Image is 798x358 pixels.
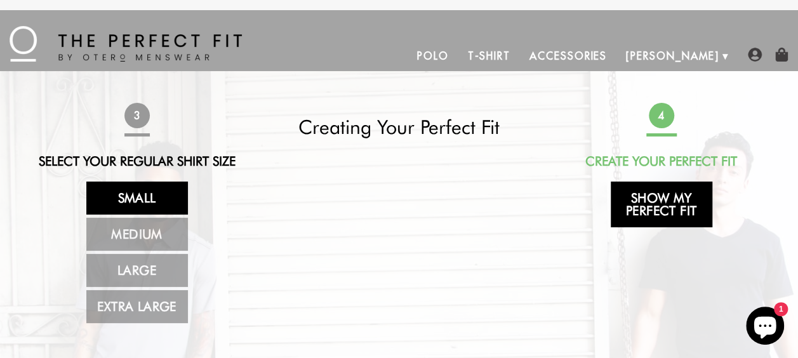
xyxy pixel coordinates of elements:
a: Show My Perfect Fit [611,182,712,227]
span: 4 [648,102,675,129]
img: The Perfect Fit - by Otero Menswear - Logo [10,26,242,62]
inbox-online-store-chat: Shopify online store chat [742,307,788,348]
a: Polo [408,41,458,71]
a: Small [86,182,188,215]
a: Accessories [520,41,616,71]
a: Extra Large [86,290,188,323]
h2: Select Your Regular Shirt Size [25,154,249,169]
img: user-account-icon.png [748,48,762,62]
a: Large [86,254,188,287]
a: T-Shirt [458,41,519,71]
h2: Creating Your Perfect Fit [287,116,512,138]
a: Medium [86,218,188,251]
img: shopping-bag-icon.png [775,48,788,62]
h2: Create Your Perfect Fit [549,154,774,169]
a: [PERSON_NAME] [616,41,729,71]
span: 3 [124,102,150,129]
